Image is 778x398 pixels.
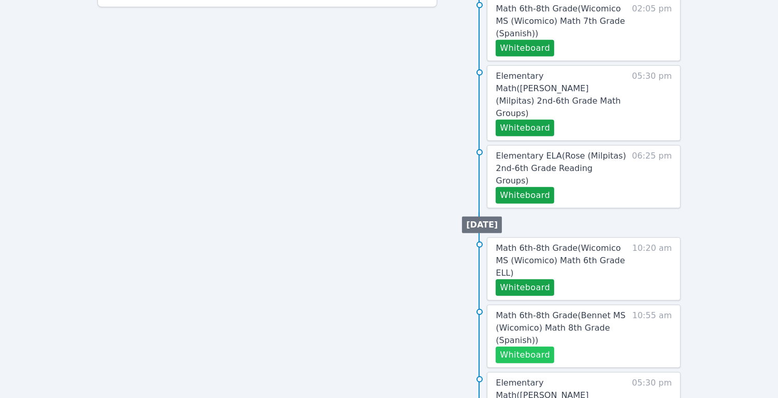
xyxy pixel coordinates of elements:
[496,4,625,38] span: Math 6th-8th Grade ( Wicomico MS (Wicomico) Math 7th Grade (Spanish) )
[496,3,628,40] a: Math 6th-8th Grade(Wicomico MS (Wicomico) Math 7th Grade (Spanish))
[496,347,554,363] button: Whiteboard
[496,309,628,347] a: Math 6th-8th Grade(Bennet MS (Wicomico) Math 8th Grade (Spanish))
[496,242,628,279] a: Math 6th-8th Grade(Wicomico MS (Wicomico) Math 6th Grade ELL)
[496,310,625,345] span: Math 6th-8th Grade ( Bennet MS (Wicomico) Math 8th Grade (Spanish) )
[496,187,554,204] button: Whiteboard
[496,40,554,56] button: Whiteboard
[632,150,672,204] span: 06:25 pm
[496,120,554,136] button: Whiteboard
[496,151,626,186] span: Elementary ELA ( Rose (Milpitas) 2nd-6th Grade Reading Groups )
[496,243,625,278] span: Math 6th-8th Grade ( Wicomico MS (Wicomico) Math 6th Grade ELL )
[496,279,554,296] button: Whiteboard
[496,150,628,187] a: Elementary ELA(Rose (Milpitas) 2nd-6th Grade Reading Groups)
[632,242,672,296] span: 10:20 am
[632,3,672,56] span: 02:05 pm
[632,70,672,136] span: 05:30 pm
[496,71,621,118] span: Elementary Math ( [PERSON_NAME] (Milpitas) 2nd-6th Grade Math Groups )
[632,309,672,363] span: 10:55 am
[462,217,502,233] li: [DATE]
[496,70,628,120] a: Elementary Math([PERSON_NAME] (Milpitas) 2nd-6th Grade Math Groups)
